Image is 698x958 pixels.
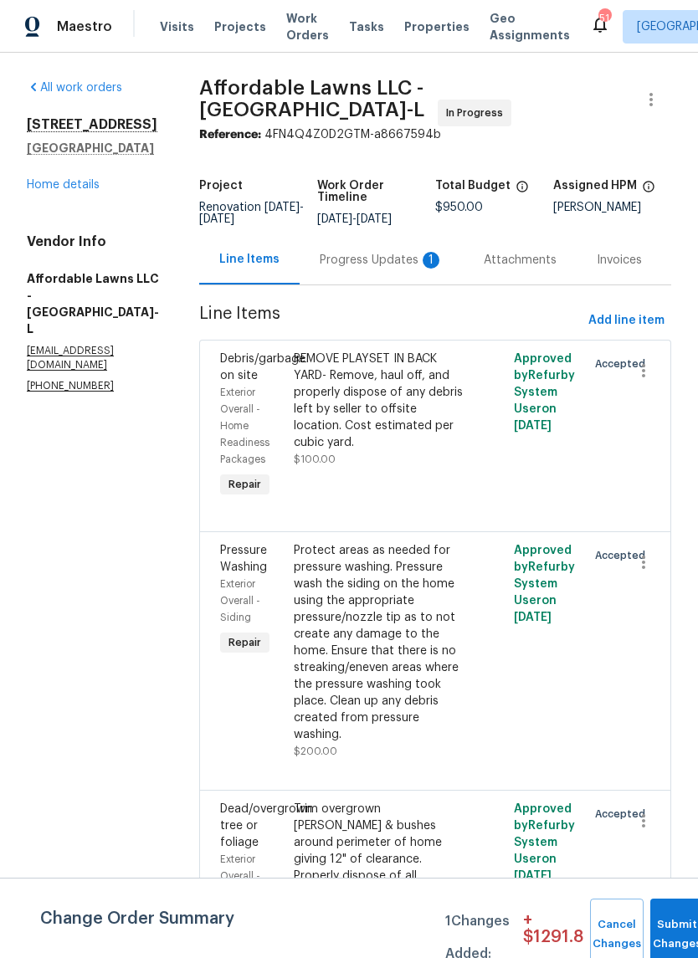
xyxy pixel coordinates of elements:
[435,180,511,192] h5: Total Budget
[160,18,194,35] span: Visits
[598,915,635,954] span: Cancel Changes
[294,746,337,756] span: $200.00
[317,213,352,225] span: [DATE]
[317,213,392,225] span: -
[446,105,510,121] span: In Progress
[294,454,336,464] span: $100.00
[294,351,467,451] div: REMOVE PLAYSET IN BACK YARD- Remove, haul off, and properly dispose of any debris left by seller ...
[199,180,243,192] h5: Project
[219,251,280,268] div: Line Items
[553,180,637,192] h5: Assigned HPM
[595,547,652,564] span: Accepted
[516,180,529,202] span: The total cost of line items that have been proposed by Opendoor. This sum includes line items th...
[199,213,234,225] span: [DATE]
[199,126,671,143] div: 4FN4Q4Z0D2GTM-a8667594b
[582,305,671,336] button: Add line item
[27,233,159,250] h4: Vendor Info
[220,579,260,622] span: Exterior Overall - Siding
[214,18,266,35] span: Projects
[220,353,305,382] span: Debris/garbage on site
[222,634,268,651] span: Repair
[435,202,483,213] span: $950.00
[199,305,582,336] span: Line Items
[553,202,671,213] div: [PERSON_NAME]
[264,202,300,213] span: [DATE]
[514,545,575,623] span: Approved by Refurby System User on
[320,252,444,269] div: Progress Updates
[514,870,552,882] span: [DATE]
[642,180,655,202] span: The hpm assigned to this work order.
[27,82,122,94] a: All work orders
[349,21,384,33] span: Tasks
[220,545,267,573] span: Pressure Washing
[199,202,304,225] span: Renovation
[514,803,575,882] span: Approved by Refurby System User on
[484,252,557,269] div: Attachments
[514,420,552,432] span: [DATE]
[588,310,665,331] span: Add line item
[199,129,261,141] b: Reference:
[514,612,552,623] span: [DATE]
[27,270,159,337] h5: Affordable Lawns LLC - [GEOGRAPHIC_DATA]-L
[199,78,424,120] span: Affordable Lawns LLC - [GEOGRAPHIC_DATA]-L
[423,252,439,269] div: 1
[490,10,570,44] span: Geo Assignments
[220,803,312,848] span: Dead/overgrown tree or foliage
[27,179,100,191] a: Home details
[597,252,642,269] div: Invoices
[317,180,435,203] h5: Work Order Timeline
[220,854,281,914] span: Exterior Overall - Landscaping Packages
[659,915,695,954] span: Submit Changes
[598,10,610,27] div: 51
[404,18,470,35] span: Properties
[57,18,112,35] span: Maestro
[357,213,392,225] span: [DATE]
[199,202,304,225] span: -
[222,476,268,493] span: Repair
[514,353,575,432] span: Approved by Refurby System User on
[286,10,329,44] span: Work Orders
[595,356,652,372] span: Accepted
[294,542,467,743] div: Protect areas as needed for pressure washing. Pressure wash the siding on the home using the appr...
[220,387,269,464] span: Exterior Overall - Home Readiness Packages
[595,806,652,822] span: Accepted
